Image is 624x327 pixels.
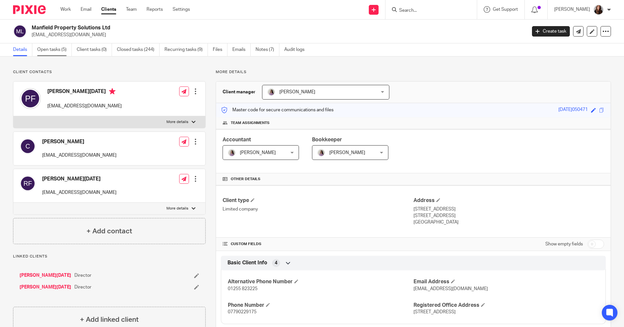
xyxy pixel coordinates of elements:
h4: + Add contact [86,226,132,236]
p: [EMAIL_ADDRESS][DOMAIN_NAME] [42,152,117,159]
a: Notes (7) [256,43,279,56]
img: IMG_0011.jpg [593,5,604,15]
span: Accountant [223,137,251,142]
span: Director [74,284,91,290]
span: [STREET_ADDRESS] [413,310,456,314]
h2: Manfield Property Solutions Ltd [32,24,424,31]
h4: [PERSON_NAME][DATE] [42,176,117,182]
p: More details [216,70,611,75]
img: Olivia.jpg [317,149,325,157]
img: svg%3E [13,24,27,38]
span: Director [74,272,91,279]
h3: Client manager [223,89,256,95]
p: Master code for secure communications and files [221,107,334,113]
span: [EMAIL_ADDRESS][DOMAIN_NAME] [413,287,488,291]
a: Work [60,6,71,13]
h4: + Add linked client [80,315,139,325]
h4: Address [413,197,604,204]
img: Olivia.jpg [267,88,275,96]
input: Search [398,8,457,14]
a: Audit logs [284,43,309,56]
h4: Registered Office Address [413,302,599,309]
p: [STREET_ADDRESS] [413,206,604,212]
p: [PERSON_NAME] [554,6,590,13]
p: Client contacts [13,70,206,75]
span: 07790229175 [228,310,257,314]
p: Limited company [223,206,413,212]
h4: Email Address [413,278,599,285]
p: More details [166,206,188,211]
span: Bookkeeper [312,137,342,142]
a: Open tasks (5) [37,43,72,56]
img: Olivia.jpg [228,149,236,157]
span: 01255 823225 [228,287,257,291]
label: Show empty fields [545,241,583,247]
a: Files [213,43,227,56]
p: More details [166,119,188,125]
a: [PERSON_NAME][DATE] [20,272,71,279]
a: Client tasks (0) [77,43,112,56]
span: 4 [275,260,277,266]
h4: [PERSON_NAME][DATE] [47,88,122,96]
span: Other details [231,177,260,182]
a: Create task [532,26,570,37]
i: Primary [109,88,116,95]
span: Team assignments [231,120,270,126]
img: svg%3E [20,88,41,109]
p: [EMAIL_ADDRESS][DOMAIN_NAME] [32,32,522,38]
h4: [PERSON_NAME] [42,138,117,145]
img: Pixie [13,5,46,14]
a: Team [126,6,137,13]
a: Settings [173,6,190,13]
h4: Phone Number [228,302,413,309]
h4: Alternative Phone Number [228,278,413,285]
span: Get Support [493,7,518,12]
p: [EMAIL_ADDRESS][DOMAIN_NAME] [47,103,122,109]
p: [GEOGRAPHIC_DATA] [413,219,604,226]
div: [DATE]050471 [558,106,588,114]
span: [PERSON_NAME] [329,150,365,155]
a: Emails [232,43,251,56]
p: [STREET_ADDRESS] [413,212,604,219]
a: Reports [147,6,163,13]
a: Email [81,6,91,13]
h4: Client type [223,197,413,204]
a: Details [13,43,32,56]
img: svg%3E [20,176,36,191]
img: svg%3E [20,138,36,154]
a: Closed tasks (244) [117,43,160,56]
a: Recurring tasks (9) [164,43,208,56]
span: Basic Client Info [227,259,267,266]
span: [PERSON_NAME] [240,150,276,155]
span: [PERSON_NAME] [279,90,315,94]
a: Clients [101,6,116,13]
p: [EMAIL_ADDRESS][DOMAIN_NAME] [42,189,117,196]
a: [PERSON_NAME][DATE] [20,284,71,290]
h4: CUSTOM FIELDS [223,241,413,247]
p: Linked clients [13,254,206,259]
